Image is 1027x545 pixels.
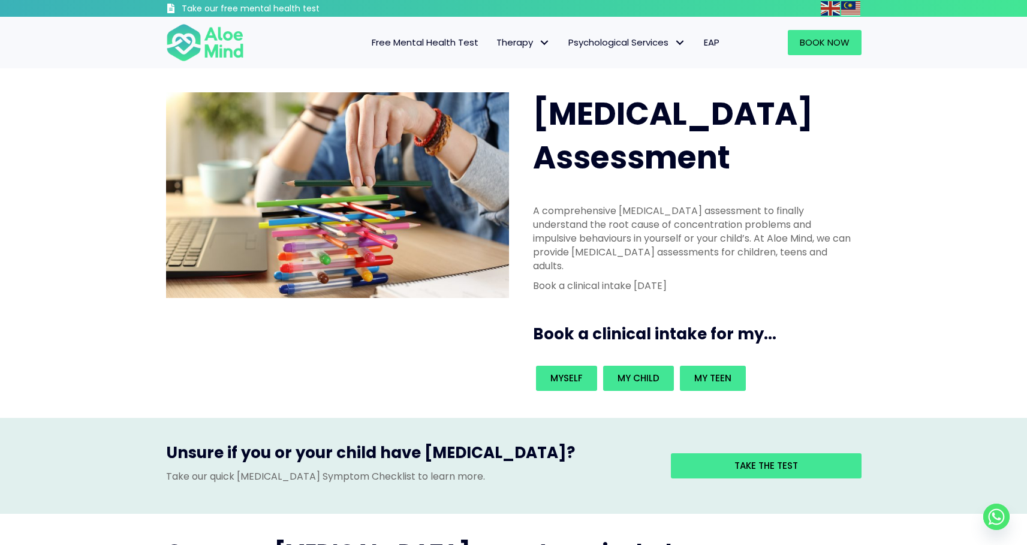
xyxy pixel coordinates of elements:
span: EAP [704,36,719,49]
h3: Book a clinical intake for my... [533,323,866,345]
img: ms [841,1,860,16]
span: [MEDICAL_DATA] Assessment [533,92,813,179]
h3: Unsure if you or your child have [MEDICAL_DATA]? [166,442,653,469]
p: Take our quick [MEDICAL_DATA] Symptom Checklist to learn more. [166,469,653,483]
span: My teen [694,372,731,384]
a: My teen [680,366,746,391]
img: ADHD photo [166,92,509,298]
h3: Take our free mental health test [182,3,384,15]
nav: Menu [260,30,728,55]
a: Take the test [671,453,862,478]
span: Free Mental Health Test [372,36,478,49]
a: My child [603,366,674,391]
p: Book a clinical intake [DATE] [533,279,854,293]
p: A comprehensive [MEDICAL_DATA] assessment to finally understand the root cause of concentration p... [533,204,854,273]
span: Therapy: submenu [536,34,553,52]
img: en [821,1,840,16]
span: Psychological Services [568,36,686,49]
span: Psychological Services: submenu [671,34,689,52]
a: Whatsapp [983,504,1010,530]
a: EAP [695,30,728,55]
span: Myself [550,372,583,384]
span: Book Now [800,36,850,49]
span: Take the test [734,459,798,472]
a: Free Mental Health Test [363,30,487,55]
a: Malay [841,1,862,15]
span: My child [618,372,659,384]
a: English [821,1,841,15]
span: Therapy [496,36,550,49]
a: Psychological ServicesPsychological Services: submenu [559,30,695,55]
a: Book Now [788,30,862,55]
a: TherapyTherapy: submenu [487,30,559,55]
a: Take our free mental health test [166,3,384,17]
div: Book an intake for my... [533,363,854,394]
a: Myself [536,366,597,391]
img: Aloe mind Logo [166,23,244,62]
